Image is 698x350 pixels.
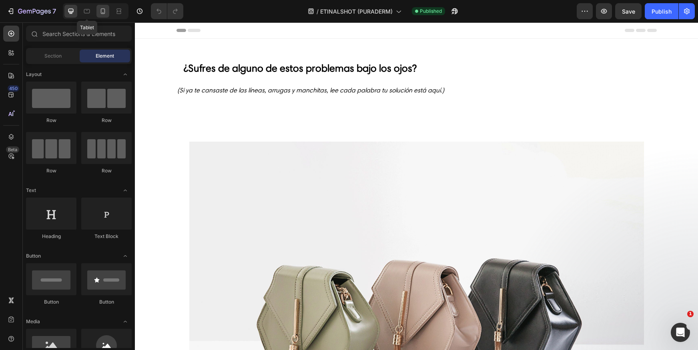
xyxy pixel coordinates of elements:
span: Layout [26,71,42,78]
span: 1 [687,311,694,317]
div: Row [26,117,76,124]
span: Toggle open [119,315,132,328]
span: Element [96,52,114,60]
span: Media [26,318,40,325]
button: 7 [3,3,60,19]
span: ETINALSHOT (PURADERM) [320,7,393,16]
span: / [317,7,319,16]
span: Published [420,8,442,15]
button: Save [615,3,642,19]
div: Row [81,167,132,174]
div: Heading [26,233,76,240]
p: 7 [52,6,56,16]
div: 450 [8,85,19,92]
div: Button [81,298,132,306]
span: Toggle open [119,184,132,197]
div: Beta [6,146,19,153]
div: Text Block [81,233,132,240]
span: Toggle open [119,250,132,262]
div: Button [26,298,76,306]
button: Publish [645,3,678,19]
input: Search Sections & Elements [26,26,132,42]
div: Row [81,117,132,124]
span: Toggle open [119,68,132,81]
span: Text [26,187,36,194]
span: Section [44,52,62,60]
iframe: Intercom live chat [671,323,690,342]
span: Button [26,252,41,260]
div: Row [26,167,76,174]
div: Undo/Redo [151,3,183,19]
iframe: Design area [135,22,698,350]
span: Save [622,8,635,15]
div: Publish [652,7,672,16]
